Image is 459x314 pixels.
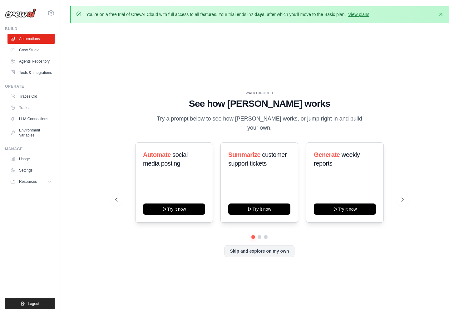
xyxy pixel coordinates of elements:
button: Skip and explore on my own [225,245,294,257]
div: Manage [5,147,55,152]
a: Settings [7,165,55,175]
img: Logo [5,8,36,18]
div: Build [5,26,55,31]
iframe: Chat Widget [428,284,459,314]
div: WALKTHROUGH [115,91,403,95]
a: Agents Repository [7,56,55,66]
a: Tools & Integrations [7,68,55,78]
a: View plans [348,12,369,17]
div: Operate [5,84,55,89]
a: Crew Studio [7,45,55,55]
a: Usage [7,154,55,164]
a: Traces [7,103,55,113]
span: Resources [19,179,37,184]
a: Environment Variables [7,125,55,140]
span: Automate [143,151,171,158]
a: Automations [7,34,55,44]
a: LLM Connections [7,114,55,124]
span: Generate [314,151,340,158]
span: Summarize [228,151,260,158]
strong: 7 days [251,12,264,17]
button: Logout [5,298,55,309]
p: You're on a free trial of CrewAI Cloud with full access to all features. Your trial ends in , aft... [86,11,371,18]
button: Try it now [314,203,376,215]
p: Try a prompt below to see how [PERSON_NAME] works, or jump right in and build your own. [155,114,364,133]
span: Logout [28,301,39,306]
button: Resources [7,177,55,187]
button: Try it now [143,203,205,215]
h1: See how [PERSON_NAME] works [115,98,403,109]
button: Try it now [228,203,290,215]
span: weekly reports [314,151,360,167]
a: Traces Old [7,91,55,101]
